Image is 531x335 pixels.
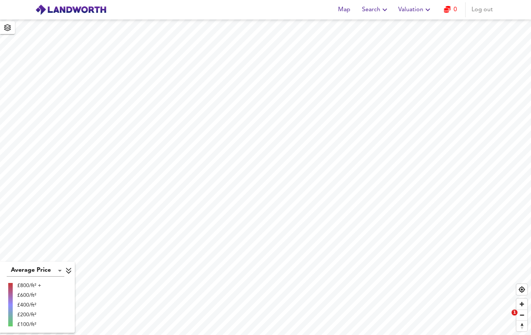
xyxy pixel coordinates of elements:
div: £600/ft² [17,292,41,299]
div: £400/ft² [17,301,41,309]
button: Search [359,2,392,17]
button: Find my location [516,284,527,295]
div: Average Price [7,265,64,277]
span: Search [362,4,389,15]
span: Valuation [398,4,432,15]
span: 1 [512,310,518,316]
a: 0 [444,4,457,15]
div: £800/ft² + [17,282,41,289]
button: Log out [469,2,496,17]
button: Map [332,2,356,17]
button: 0 [438,2,462,17]
img: logo [35,4,107,15]
div: £200/ft² [17,311,41,319]
span: Map [335,4,353,15]
button: Reset bearing to north [516,320,527,331]
button: Zoom out [516,310,527,320]
iframe: Intercom live chat [496,310,514,328]
div: £100/ft² [17,321,41,328]
span: Log out [472,4,493,15]
button: Zoom in [516,299,527,310]
button: Valuation [395,2,435,17]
